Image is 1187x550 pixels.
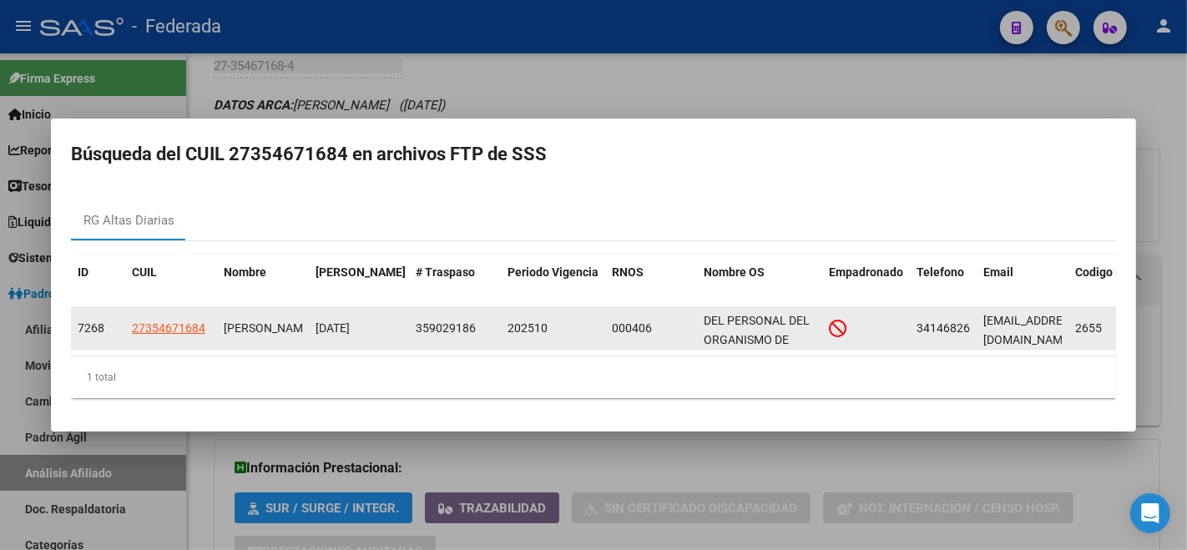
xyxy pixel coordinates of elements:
span: RNOS [612,265,644,279]
span: # Traspaso [416,265,475,279]
span: Codigo Postal [1075,265,1149,279]
span: Nombre [224,265,266,279]
span: 2655 [1075,321,1102,335]
div: [DATE] [316,319,402,338]
div: RG Altas Diarias [83,211,174,230]
span: CUIL [132,265,157,279]
span: Nombre OS [704,265,765,279]
h2: Búsqueda del CUIL 27354671684 en archivos FTP de SSS [71,139,1116,170]
datatable-header-cell: Periodo Vigencia [501,255,605,310]
span: 359029186 [416,321,476,335]
datatable-header-cell: RNOS [605,255,697,310]
datatable-header-cell: Telefono [910,255,977,310]
datatable-header-cell: Nombre OS [697,255,822,310]
datatable-header-cell: Nombre [217,255,309,310]
span: 3414682640 [917,321,983,335]
datatable-header-cell: Email [977,255,1068,310]
span: ID [78,265,88,279]
span: Telefono [917,265,964,279]
span: 000406 [612,321,652,335]
span: Periodo Vigencia [508,265,599,279]
span: Email [983,265,1013,279]
span: [PERSON_NAME] [316,265,406,279]
span: 202510 [508,321,548,335]
datatable-header-cell: ID [71,255,125,310]
span: 27354671684 [132,321,205,335]
span: esantanayasociados@gmail.com [983,314,1079,346]
span: 7268 [78,321,104,335]
datatable-header-cell: Codigo Postal [1068,255,1160,310]
div: Open Intercom Messenger [1130,493,1170,533]
datatable-header-cell: Empadronado [822,255,910,310]
datatable-header-cell: CUIL [125,255,217,310]
span: Empadronado [829,265,903,279]
datatable-header-cell: # Traspaso [409,255,501,310]
div: 1 total [71,356,1116,398]
datatable-header-cell: Fecha Traspaso [309,255,409,310]
span: [PERSON_NAME] [224,321,313,335]
span: DEL PERSONAL DEL ORGANISMO DE CONTROL EXTERNO [704,314,811,366]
